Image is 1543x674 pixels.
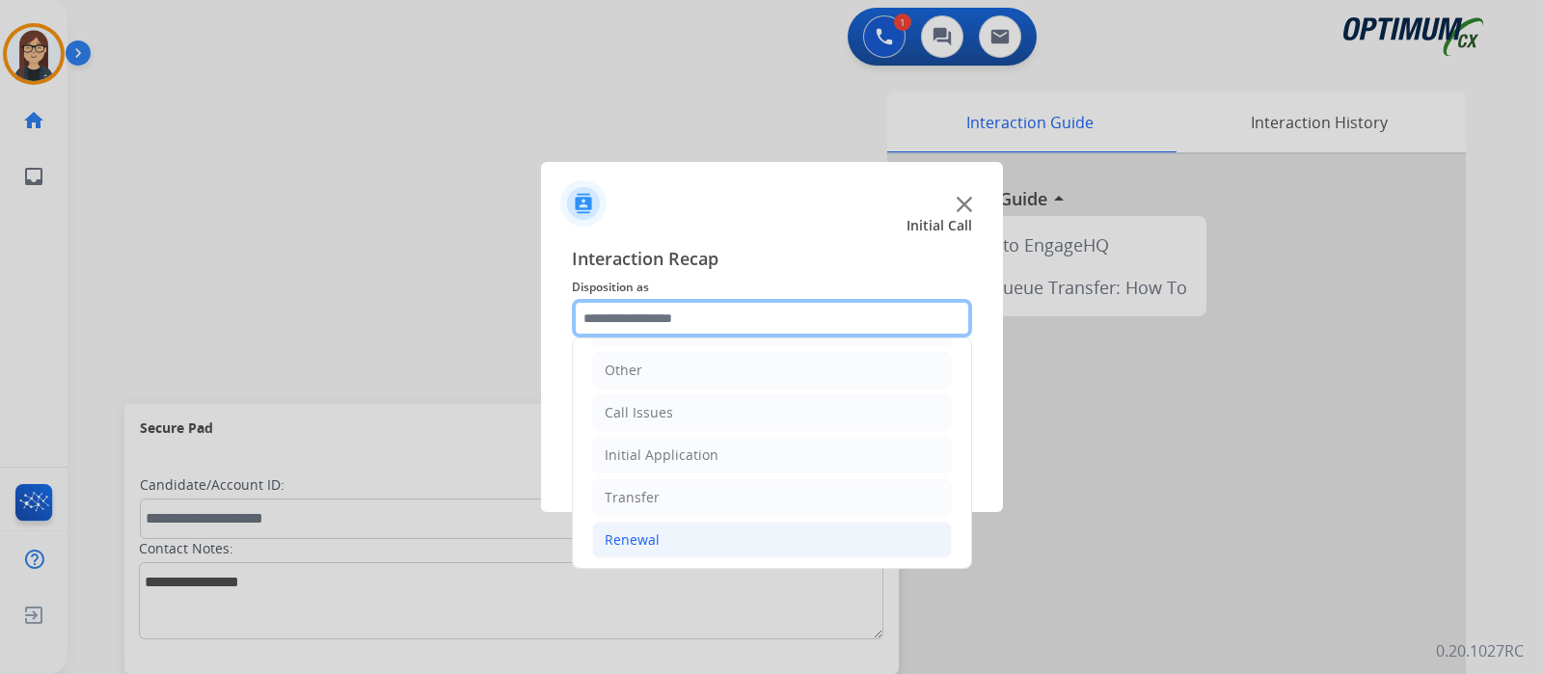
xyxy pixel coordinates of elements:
[572,276,972,299] span: Disposition as
[907,216,972,235] span: Initial Call
[605,488,660,507] div: Transfer
[605,445,718,465] div: Initial Application
[605,403,673,422] div: Call Issues
[1436,639,1524,662] p: 0.20.1027RC
[605,361,642,380] div: Other
[560,180,607,227] img: contactIcon
[572,245,972,276] span: Interaction Recap
[605,530,660,550] div: Renewal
